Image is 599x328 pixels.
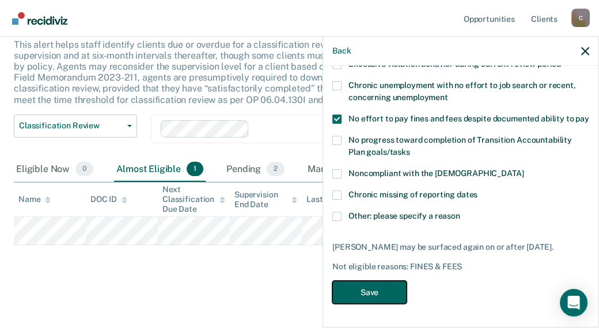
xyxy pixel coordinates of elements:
div: Name [18,194,51,204]
div: Last Viewed [306,194,362,204]
div: Eligible Now [14,157,96,182]
span: Chronic unemployment with no effort to job search or recent, concerning unemployment [348,81,576,102]
div: Next Classification Due Date [162,185,225,213]
div: Marked Ineligible [305,157,410,182]
div: Pending [224,157,287,182]
div: Not eligible reasons: FINES & FEES [332,262,589,272]
span: 1 [187,162,203,177]
button: Save [332,281,407,304]
span: Noncompliant with the [DEMOGRAPHIC_DATA] [348,169,524,178]
span: 2 [267,162,285,177]
button: Back [332,46,351,56]
span: 0 [75,162,93,177]
img: Recidiviz [12,12,67,25]
span: No effort to pay fines and fees despite documented ability to pay [348,114,589,123]
div: Open Intercom Messenger [560,289,587,316]
div: DOC ID [90,194,127,204]
p: This alert helps staff identify clients due or overdue for a classification review, which are gen... [14,39,552,105]
div: Almost Eligible [114,157,206,182]
button: Profile dropdown button [571,9,590,27]
span: Classification Review [19,121,123,131]
span: No progress toward completion of Transition Accountability Plan goals/tasks [348,135,572,157]
span: Other: please specify a reason [348,211,460,220]
div: Supervision End Date [234,190,297,209]
div: C [571,9,590,27]
span: Chronic missing of reporting dates [348,190,477,199]
div: [PERSON_NAME] may be surfaced again on or after [DATE]. [332,242,589,252]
